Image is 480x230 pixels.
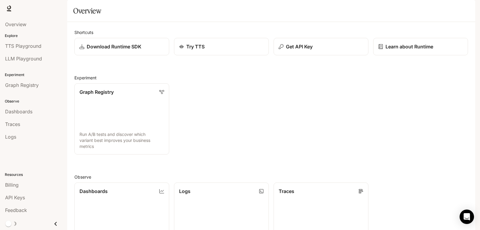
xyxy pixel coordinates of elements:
[79,131,164,149] p: Run A/B tests and discover which variant best improves your business metrics
[74,38,169,55] a: Download Runtime SDK
[74,83,169,155] a: Graph RegistryRun A/B tests and discover which variant best improves your business metrics
[87,43,141,50] p: Download Runtime SDK
[274,38,368,55] button: Get API Key
[385,43,433,50] p: Learn about Runtime
[373,38,468,55] a: Learn about Runtime
[74,75,468,81] h2: Experiment
[73,5,101,17] h1: Overview
[186,43,205,50] p: Try TTS
[179,188,190,195] p: Logs
[79,88,114,96] p: Graph Registry
[460,210,474,224] div: Open Intercom Messenger
[286,43,313,50] p: Get API Key
[174,38,269,55] a: Try TTS
[79,188,108,195] p: Dashboards
[279,188,294,195] p: Traces
[74,29,468,35] h2: Shortcuts
[74,174,468,180] h2: Observe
